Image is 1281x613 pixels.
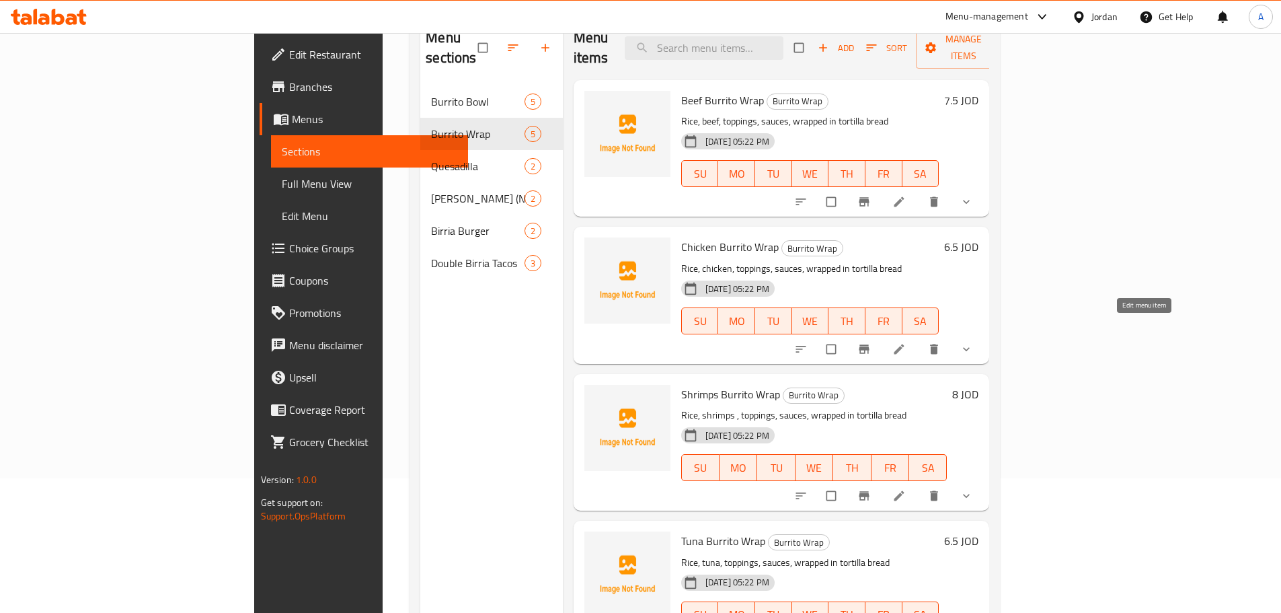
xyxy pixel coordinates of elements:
[945,9,1028,25] div: Menu-management
[818,336,847,362] span: Select to update
[525,94,541,110] div: items
[798,164,824,184] span: WE
[292,111,457,127] span: Menus
[498,33,531,63] span: Sort sections
[761,164,787,184] span: TU
[431,158,524,174] span: Quesadilla
[767,94,828,110] div: Burrito Wrap
[420,118,563,150] div: Burrito Wrap5
[834,312,860,331] span: TH
[289,79,457,95] span: Branches
[865,308,902,334] button: FR
[908,164,934,184] span: SA
[700,429,775,442] span: [DATE] 05:22 PM
[795,454,833,481] button: WE
[261,507,346,525] a: Support.OpsPlatform
[431,126,524,142] span: Burrito Wrap
[960,489,973,503] svg: Show Choices
[289,434,457,450] span: Grocery Checklist
[786,35,814,61] span: Select section
[687,164,713,184] span: SU
[289,402,457,418] span: Coverage Report
[786,334,818,364] button: sort-choices
[960,195,973,209] svg: Show Choices
[260,394,468,426] a: Coverage Report
[289,46,457,63] span: Edit Restaurant
[289,305,457,321] span: Promotions
[786,481,818,511] button: sort-choices
[625,36,783,60] input: search
[260,103,468,135] a: Menus
[909,454,947,481] button: SA
[892,195,908,209] a: Edit menu item
[289,240,457,256] span: Choice Groups
[792,308,829,334] button: WE
[863,38,910,59] button: Sort
[944,238,978,256] h6: 6.5 JOD
[960,342,973,356] svg: Show Choices
[952,481,984,511] button: show more
[525,255,541,271] div: items
[952,334,984,364] button: show more
[525,190,541,207] div: items
[289,273,457,289] span: Coupons
[687,458,714,478] span: SU
[260,71,468,103] a: Branches
[718,160,755,187] button: MO
[865,160,902,187] button: FR
[700,283,775,295] span: [DATE] 05:22 PM
[877,458,904,478] span: FR
[952,187,984,217] button: show more
[525,158,541,174] div: items
[681,260,939,277] p: Rice, chicken, toppings, sauces, wrapped in tortilla bread
[782,241,843,256] span: Burrito Wrap
[681,384,780,404] span: Shrimps Burrito Wrap
[525,128,541,141] span: 5
[681,531,765,551] span: Tuna Burrito Wrap
[260,329,468,361] a: Menu disclaimer
[431,190,524,207] span: [PERSON_NAME] (Noddles)
[282,208,457,224] span: Edit Menu
[260,38,468,71] a: Edit Restaurant
[916,27,1011,69] button: Manage items
[584,385,670,471] img: Shrimps Burrito Wrap
[871,164,897,184] span: FR
[919,187,952,217] button: delete
[1091,9,1118,24] div: Jordan
[525,192,541,205] span: 2
[681,160,719,187] button: SU
[525,126,541,142] div: items
[584,91,670,177] img: Beef Burrito Wrap
[531,33,563,63] button: Add section
[260,264,468,297] a: Coupons
[857,38,916,59] span: Sort items
[420,150,563,182] div: Quesadilla2
[681,454,720,481] button: SU
[282,176,457,192] span: Full Menu View
[902,308,939,334] button: SA
[681,113,939,130] p: Rice, beef, toppings, sauces, wrapped in tortilla bread
[818,189,847,215] span: Select to update
[944,91,978,110] h6: 7.5 JOD
[814,38,857,59] span: Add item
[849,334,882,364] button: Branch-specific-item
[271,200,468,232] a: Edit Menu
[289,337,457,353] span: Menu disclaimer
[681,308,719,334] button: SU
[792,160,829,187] button: WE
[525,225,541,238] span: 2
[296,471,317,489] span: 1.0.0
[814,38,857,59] button: Add
[757,454,795,481] button: TU
[834,164,860,184] span: TH
[260,426,468,458] a: Grocery Checklist
[915,458,941,478] span: SA
[525,160,541,173] span: 2
[431,190,524,207] div: Birria Ramen (Noddles)
[525,96,541,108] span: 5
[919,481,952,511] button: delete
[849,187,882,217] button: Branch-specific-item
[892,489,908,503] a: Edit menu item
[584,238,670,324] img: Chicken Burrito Wrap
[866,40,907,56] span: Sort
